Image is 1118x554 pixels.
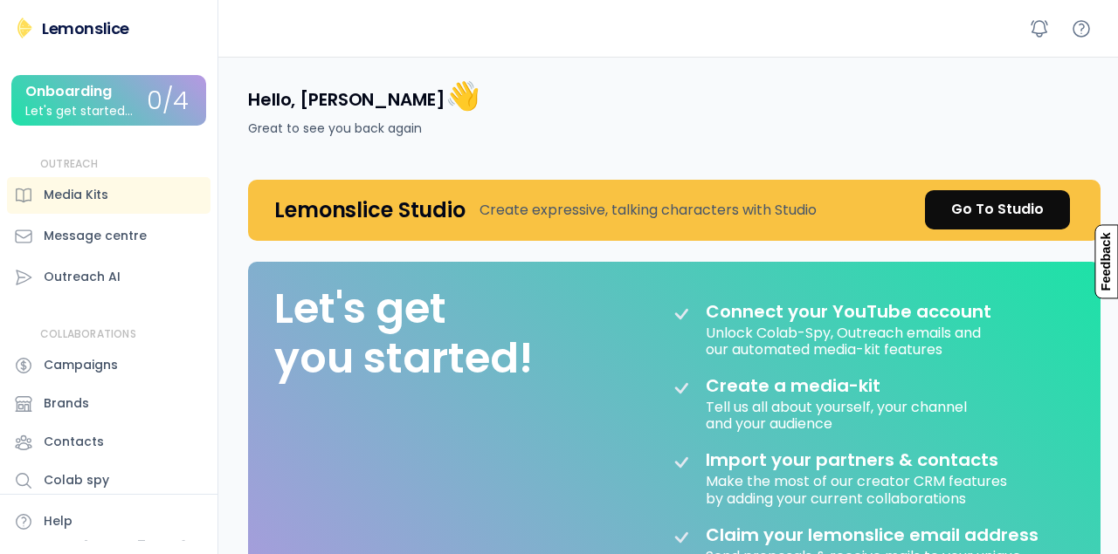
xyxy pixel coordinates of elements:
[44,356,118,374] div: Campaigns
[706,375,924,396] div: Create a media-kit
[706,322,984,358] div: Unlock Colab-Spy, Outreach emails and our automated media-kit features
[44,227,147,245] div: Message centre
[706,396,970,432] div: Tell us all about yourself, your channel and your audience
[706,449,998,470] div: Import your partners & contacts
[274,284,533,384] div: Let's get you started!
[706,524,1039,545] div: Claim your lemonslice email address
[925,190,1070,229] a: Go To Studio
[274,196,466,223] h4: Lemonslice Studio
[25,84,112,99] div: Onboarding
[480,200,817,221] div: Create expressive, talking characters with Studio
[147,88,189,115] div: 0/4
[25,105,133,118] div: Let's get started...
[44,471,109,489] div: Colab spy
[44,186,108,204] div: Media Kits
[14,17,35,38] img: Lemonslice
[951,199,1044,220] div: Go To Studio
[40,157,99,172] div: OUTREACH
[248,78,480,114] h4: Hello, [PERSON_NAME]
[248,120,422,138] div: Great to see you back again
[44,433,104,451] div: Contacts
[706,301,991,322] div: Connect your YouTube account
[42,17,129,39] div: Lemonslice
[44,268,121,286] div: Outreach AI
[44,394,89,413] div: Brands
[445,76,480,115] font: 👋
[706,470,1011,506] div: Make the most of our creator CRM features by adding your current collaborations
[44,512,72,530] div: Help
[40,327,136,342] div: COLLABORATIONS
